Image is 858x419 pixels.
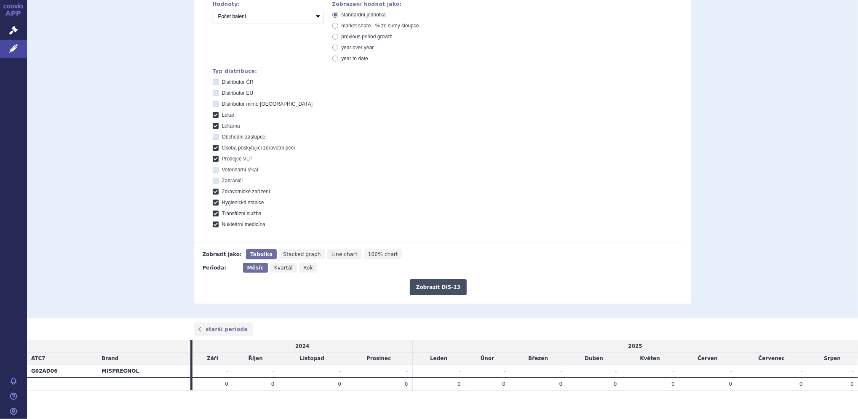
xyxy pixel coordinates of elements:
[729,381,732,387] span: 0
[339,368,341,374] span: -
[502,381,505,387] span: 0
[338,381,341,387] span: 0
[342,56,368,61] span: year to date
[192,352,233,365] td: Září
[203,263,239,273] div: Perioda:
[222,211,262,216] span: Transfúzní služba
[27,365,97,378] th: G02AD06
[405,381,408,387] span: 0
[807,352,858,365] td: Srpen
[510,352,567,365] td: Březen
[459,368,460,374] span: -
[271,381,275,387] span: 0
[801,368,802,374] span: -
[194,323,253,336] a: starší perioda
[222,90,254,96] span: Distributor EU
[283,251,321,257] span: Stacked graph
[192,340,412,352] td: 2024
[679,352,736,365] td: Červen
[222,222,265,227] span: Nukleární medicína
[736,352,807,365] td: Červenec
[342,34,393,40] span: previous period growth
[222,167,259,173] span: Veterinární lékař
[614,381,617,387] span: 0
[730,368,732,374] span: -
[222,145,295,151] span: Osoba poskytující zdravotní péči
[222,134,265,140] span: Obchodní zástupce
[852,368,854,374] span: -
[213,1,324,7] div: Hodnoty:
[332,1,444,7] div: Zobrazení hodnot jako:
[233,352,279,365] td: Říjen
[406,368,408,374] span: -
[227,368,228,374] span: -
[222,112,235,118] span: Lékař
[222,156,253,162] span: Prodejce VLP
[671,381,675,387] span: 0
[465,352,510,365] td: Únor
[213,68,683,74] div: Typ distribuce:
[561,368,562,374] span: -
[222,178,243,184] span: Zahraničí
[410,279,467,295] button: Zobrazit DIS-13
[412,340,858,352] td: 2025
[102,355,118,361] span: Brand
[342,12,386,18] span: standardní jednotka
[621,352,679,365] td: Květen
[222,123,240,129] span: Lékárna
[222,189,270,195] span: Zdravotnické zařízení
[279,352,345,365] td: Listopad
[250,251,273,257] span: Tabulka
[331,251,358,257] span: Line chart
[342,23,419,29] span: market share - % ze sumy sloupce
[31,355,45,361] span: ATC7
[303,265,313,271] span: Rok
[457,381,461,387] span: 0
[342,45,374,51] span: year over year
[345,352,412,365] td: Prosinec
[247,265,264,271] span: Měsíc
[850,381,854,387] span: 0
[504,368,505,374] span: -
[273,368,274,374] span: -
[222,79,254,85] span: Distributor ČR
[368,251,398,257] span: 100% chart
[222,101,313,107] span: Distributor mimo [GEOGRAPHIC_DATA]
[225,381,228,387] span: 0
[274,265,293,271] span: Kvartál
[203,249,242,259] div: Zobrazit jako:
[615,368,617,374] span: -
[799,381,803,387] span: 0
[97,365,190,378] th: MISPREGNOL
[673,368,674,374] span: -
[412,352,465,365] td: Leden
[222,200,264,205] span: Hygienická stanice
[559,381,563,387] span: 0
[567,352,621,365] td: Duben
